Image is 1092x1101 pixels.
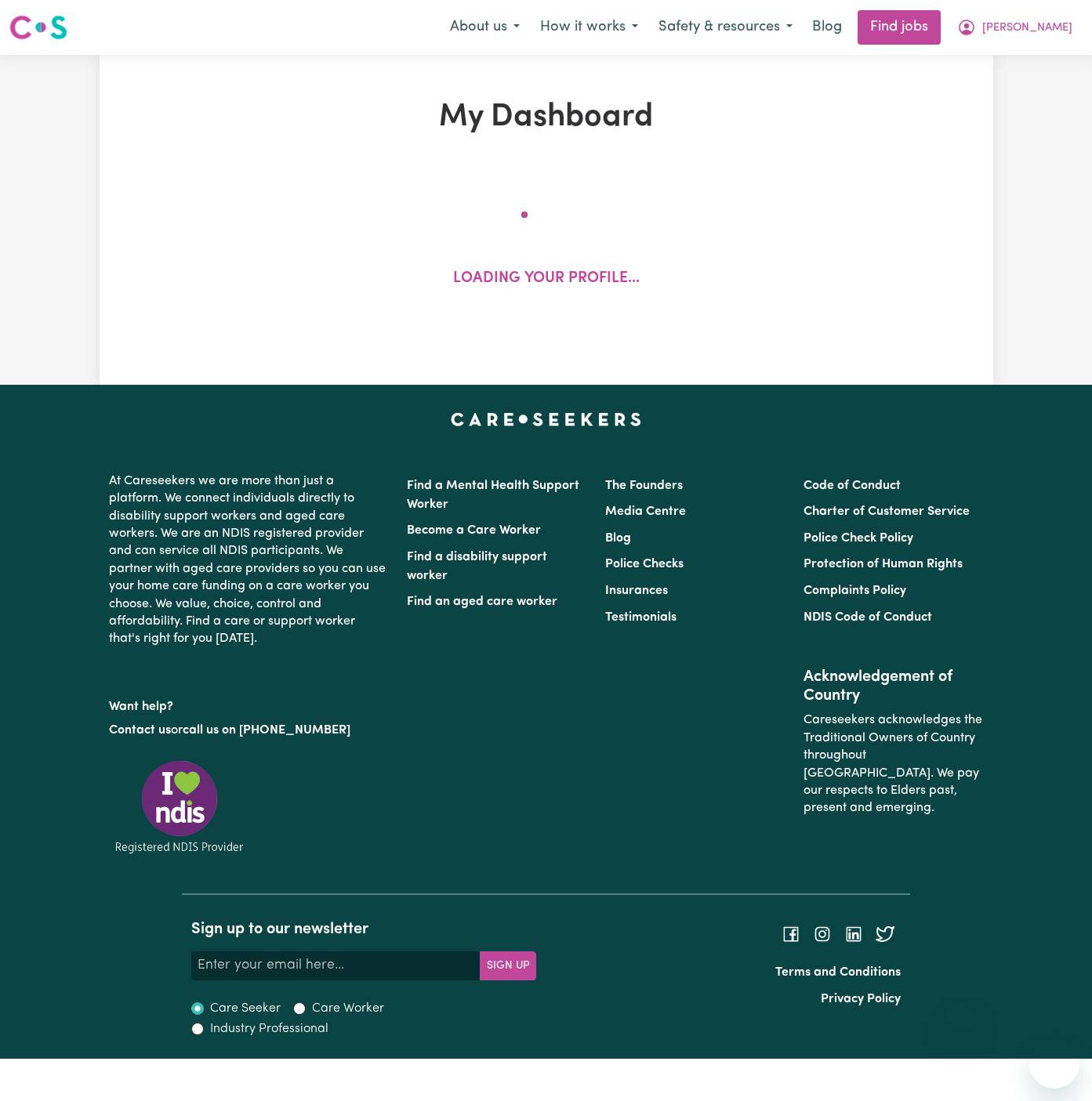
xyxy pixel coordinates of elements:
[844,927,863,940] a: Follow Careseekers on LinkedIn
[530,11,648,44] button: How it works
[804,705,983,823] p: Careseekers acknowledges the Traditional Owners of Country throughout [GEOGRAPHIC_DATA]. We pay o...
[605,585,668,597] a: Insurances
[803,10,851,45] a: Blog
[1029,1038,1079,1088] iframe: Button to launch messaging window
[876,927,894,940] a: Follow Careseekers on Twitter
[210,999,281,1018] label: Care Seeker
[804,558,963,570] a: Protection of Human Rights
[109,758,250,856] img: Registered NDIS provider
[804,532,913,545] a: Police Check Policy
[804,611,932,624] a: NDIS Code of Conduct
[312,999,384,1018] label: Care Worker
[407,524,541,537] a: Become a Care Worker
[804,585,906,597] a: Complaints Policy
[947,11,1083,44] button: My Account
[775,966,901,979] a: Terms and Conditions
[109,724,171,737] a: Contact us
[782,927,800,940] a: Follow Careseekers on Facebook
[804,668,983,705] h2: Acknowledgement of Country
[453,268,640,291] p: Loading your profile...
[109,715,388,745] p: or
[605,505,686,518] a: Media Centre
[191,920,536,939] h2: Sign up to our newsletter
[813,927,832,940] a: Follow Careseekers on Instagram
[605,611,677,624] a: Testimonials
[109,466,388,654] p: At Careseekers we are more than just a platform. We connect individuals directly to disability su...
[451,413,641,426] a: Careseekers home page
[945,1001,977,1032] iframe: Close message
[9,9,67,45] a: Careseekers logo
[982,20,1072,37] span: [PERSON_NAME]
[210,1020,328,1038] label: Industry Professional
[605,532,631,545] a: Blog
[821,993,901,1005] a: Privacy Policy
[9,13,67,42] img: Careseekers logo
[258,99,835,136] h1: My Dashboard
[804,505,970,518] a: Charter of Customer Service
[858,10,941,45] a: Find jobs
[407,551,547,582] a: Find a disability support worker
[109,692,388,715] p: Want help?
[440,11,530,44] button: About us
[191,951,481,980] input: Enter your email here...
[407,480,579,511] a: Find a Mental Health Support Worker
[804,480,901,492] a: Code of Conduct
[407,596,557,608] a: Find an aged care worker
[605,558,684,570] a: Police Checks
[480,951,536,980] button: Subscribe
[605,480,683,492] a: The Founders
[183,724,350,737] a: call us on [PHONE_NUMBER]
[648,11,803,44] button: Safety & resources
